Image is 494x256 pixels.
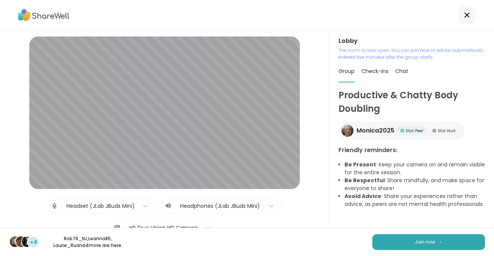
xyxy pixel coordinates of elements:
img: Camera [114,220,121,235]
span: Join now [415,239,435,245]
p: Rob78_NJ , Leanna85 , Laurie_Ru and 4 more are here. [46,235,130,249]
li: : Share your experiences rather than advice, as peers are not mental health professionals. [344,192,485,208]
span: +4 [30,238,37,246]
img: Star Peer [400,129,404,133]
img: Star Host [432,129,436,133]
img: ShareWell Logomark [438,240,443,244]
h1: Productive & Chatty Body Doubling [338,88,485,116]
a: Monica2025Monica2025Star PeerStar PeerStar HostStar Host [338,122,465,140]
img: Rob78_NJ [10,236,20,247]
img: ShareWell Logo [18,6,69,24]
b: Be Present [344,161,376,168]
span: Star Host [438,128,456,134]
p: The room is now open. You can join now or will be automatically entered five minutes after the gr... [338,47,485,61]
button: Join now [372,234,485,250]
span: Star Peer [406,128,423,134]
span: | [61,198,63,213]
h3: Lobby [338,37,485,46]
span: | [175,201,177,210]
img: Monica2025 [341,125,354,137]
li: : Share mindfully, and make space for everyone to share! [344,177,485,192]
b: Be Respectful [344,177,385,184]
b: Avoid Advice [344,192,381,200]
h3: Friendly reminders: [338,146,485,155]
span: Chat [395,67,408,75]
span: Monica2025 [357,126,394,135]
img: Microphone [51,198,58,213]
span: Group [338,67,355,75]
span: Check-ins [361,67,388,75]
span: | [124,220,125,235]
img: Leanna85 [16,236,26,247]
li: : Keep your camera on and remain visible for the entire session. [344,161,485,177]
img: Laurie_Ru [22,236,32,247]
div: Headset (JLab JBuds Mini) [66,202,135,210]
div: HP True Vision HD Camera [129,224,198,232]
